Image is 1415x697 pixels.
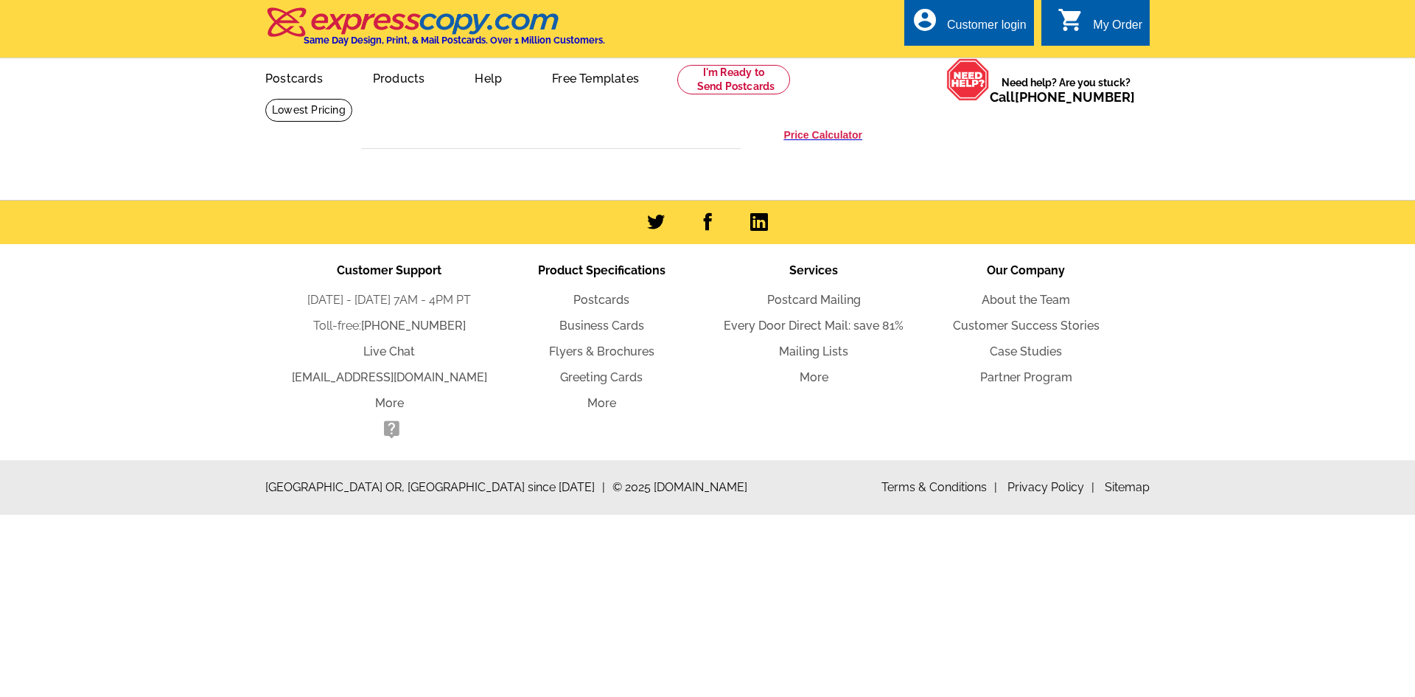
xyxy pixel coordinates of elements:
[912,16,1027,35] a: account_circle Customer login
[363,344,415,358] a: Live Chat
[1058,7,1084,33] i: shopping_cart
[549,344,654,358] a: Flyers & Brochures
[724,319,904,333] a: Every Door Direct Mail: save 81%
[528,60,663,94] a: Free Templates
[767,293,861,307] a: Postcard Mailing
[1007,480,1094,494] a: Privacy Policy
[292,370,487,384] a: [EMAIL_ADDRESS][DOMAIN_NAME]
[361,319,466,333] a: [PHONE_NUMBER]
[375,396,404,410] a: More
[349,60,449,94] a: Products
[560,370,643,384] a: Greeting Cards
[783,128,862,142] a: Price Calculator
[451,60,525,94] a: Help
[947,18,1027,39] div: Customer login
[980,370,1072,384] a: Partner Program
[789,263,838,277] span: Services
[987,263,1065,277] span: Our Company
[337,263,441,277] span: Customer Support
[265,18,605,46] a: Same Day Design, Print, & Mail Postcards. Over 1 Million Customers.
[587,396,616,410] a: More
[800,370,828,384] a: More
[265,479,605,496] span: [GEOGRAPHIC_DATA] OR, [GEOGRAPHIC_DATA] since [DATE]
[1015,89,1135,105] a: [PHONE_NUMBER]
[573,293,629,307] a: Postcards
[990,89,1135,105] span: Call
[990,75,1142,105] span: Need help? Are you stuck?
[538,263,665,277] span: Product Specifications
[559,319,644,333] a: Business Cards
[283,317,495,335] li: Toll-free:
[953,319,1100,333] a: Customer Success Stories
[304,35,605,46] h4: Same Day Design, Print, & Mail Postcards. Over 1 Million Customers.
[612,479,747,496] span: © 2025 [DOMAIN_NAME]
[912,7,938,33] i: account_circle
[1058,16,1142,35] a: shopping_cart My Order
[946,58,990,101] img: help
[990,344,1062,358] a: Case Studies
[779,344,848,358] a: Mailing Lists
[283,291,495,309] li: [DATE] - [DATE] 7AM - 4PM PT
[881,480,997,494] a: Terms & Conditions
[982,293,1070,307] a: About the Team
[1105,480,1150,494] a: Sitemap
[242,60,346,94] a: Postcards
[1093,18,1142,39] div: My Order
